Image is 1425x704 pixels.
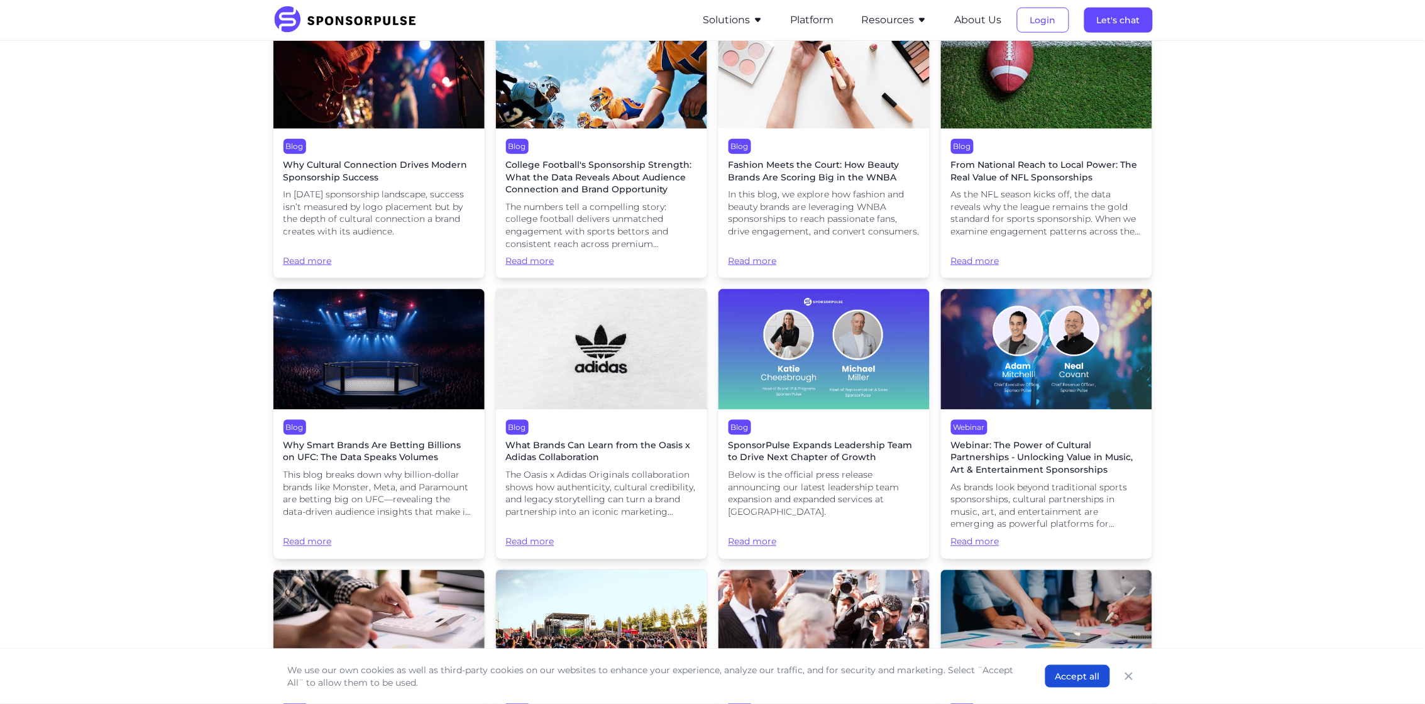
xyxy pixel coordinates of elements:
[791,13,834,28] button: Platform
[1017,14,1069,26] a: Login
[283,524,475,548] span: Read more
[951,420,988,435] div: Webinar
[951,482,1142,531] span: As brands look beyond traditional sports sponsorships, cultural partnerships in music, art, and e...
[283,420,306,435] div: Blog
[718,289,930,559] a: BlogSponsorPulse Expands Leadership Team to Drive Next Chapter of GrowthBelow is the official pre...
[288,664,1020,689] p: We use our own cookies as well as third-party cookies on our websites to enhance your experience,...
[941,570,1152,691] img: Getty Images from Unsplash
[1084,14,1153,26] a: Let's chat
[506,524,697,548] span: Read more
[283,470,475,519] span: This blog breaks down why billion-dollar brands like Monster, Meta, and Paramount are betting big...
[496,289,707,410] img: Christian Wiediger, courtesy of Unsplash
[273,289,485,410] img: AI generated image
[283,139,306,154] div: Blog
[283,189,475,238] span: In [DATE] sponsorship landscape, success isn’t measured by logo placement but by the depth of cul...
[283,440,475,465] span: Why Smart Brands Are Betting Billions on UFC: The Data Speaks Volumes
[729,470,920,519] span: Below is the official press release announcing our latest leadership team expansion and expanded ...
[951,139,974,154] div: Blog
[791,14,834,26] a: Platform
[729,159,920,184] span: Fashion Meets the Court: How Beauty Brands Are Scoring Big in the WNBA
[941,289,1152,410] img: Webinar header image
[496,8,707,129] img: Getty Images courtesy of Unsplash
[273,289,485,559] a: BlogWhy Smart Brands Are Betting Billions on UFC: The Data Speaks VolumesThis blog breaks down wh...
[718,8,930,278] a: BlogFashion Meets the Court: How Beauty Brands Are Scoring Big in the WNBAIn this blog, we explor...
[495,8,708,278] a: BlogCollege Football's Sponsorship Strength: What the Data Reveals About Audience Connection and ...
[940,8,1153,278] a: BlogFrom National Reach to Local Power: The Real Value of NFL SponsorshipsAs the NFL season kicks...
[1017,8,1069,33] button: Login
[941,8,1152,129] img: Getty Images courtesy of Unsplash
[506,201,697,250] span: The numbers tell a compelling story: college football delivers unmatched engagement with sports b...
[506,139,529,154] div: Blog
[506,440,697,465] span: What Brands Can Learn from the Oasis x Adidas Collaboration
[951,189,1142,238] span: As the NFL season kicks off, the data reveals why the league remains the gold standard for sports...
[951,159,1142,184] span: From National Reach to Local Power: The Real Value of NFL Sponsorships
[273,6,426,34] img: SponsorPulse
[951,440,1142,477] span: Webinar: The Power of Cultural Partnerships - Unlocking Value in Music, Art & Entertainment Spons...
[273,570,485,691] img: Getty Images courtesy of Unsplash
[729,139,751,154] div: Blog
[1362,644,1425,704] iframe: Chat Widget
[703,13,763,28] button: Solutions
[951,536,1142,549] span: Read more
[955,14,1002,26] a: About Us
[1120,668,1138,685] button: Close
[283,159,475,184] span: Why Cultural Connection Drives Modern Sponsorship Success
[729,243,920,268] span: Read more
[718,289,930,410] img: Katie Cheesbrough and Michael Miller Join SponsorPulse to Accelerate Strategic Services
[495,289,708,559] a: BlogWhat Brands Can Learn from the Oasis x Adidas CollaborationThe Oasis x Adidas Originals colla...
[940,289,1153,559] a: WebinarWebinar: The Power of Cultural Partnerships - Unlocking Value in Music, Art & Entertainmen...
[506,255,697,268] span: Read more
[273,8,485,129] img: Neza Dolmo courtesy of Unsplash
[862,13,927,28] button: Resources
[951,243,1142,268] span: Read more
[496,570,707,691] img: Sebastian Pociecha courtesy of Unsplash
[506,470,697,519] span: The Oasis x Adidas Originals collaboration shows how authenticity, cultural credibility, and lega...
[506,420,529,435] div: Blog
[729,420,751,435] div: Blog
[729,189,920,238] span: In this blog, we explore how fashion and beauty brands are leveraging WNBA sponsorships to reach ...
[1045,665,1110,688] button: Accept all
[283,243,475,268] span: Read more
[718,570,930,691] img: Getty Images courtesy of Unsplash
[729,440,920,465] span: SponsorPulse Expands Leadership Team to Drive Next Chapter of Growth
[506,159,697,196] span: College Football's Sponsorship Strength: What the Data Reveals About Audience Connection and Bran...
[718,8,930,129] img: Image by Curated Lifestyle courtesy of Unsplash
[1084,8,1153,33] button: Let's chat
[273,8,485,278] a: BlogWhy Cultural Connection Drives Modern Sponsorship SuccessIn [DATE] sponsorship landscape, suc...
[729,524,920,548] span: Read more
[955,13,1002,28] button: About Us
